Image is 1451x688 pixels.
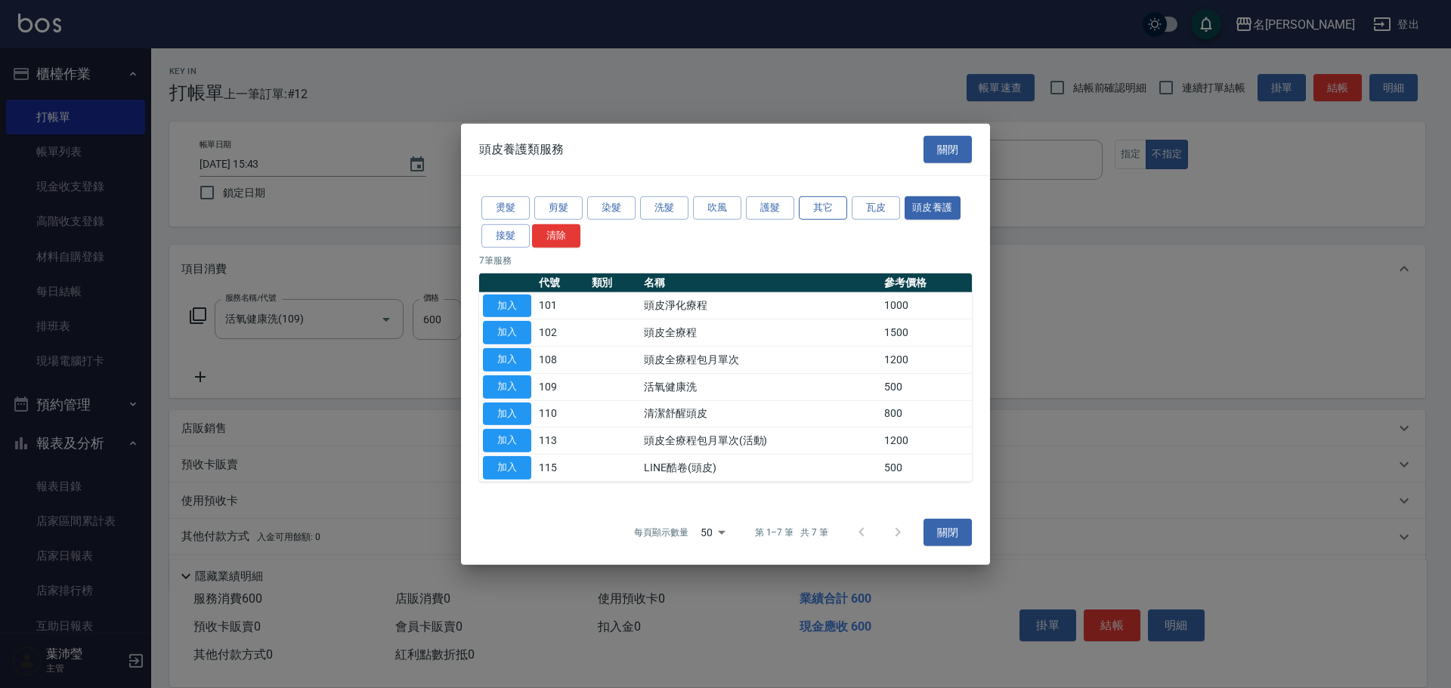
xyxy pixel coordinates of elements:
[532,224,580,248] button: 清除
[755,526,828,539] p: 第 1–7 筆 共 7 筆
[880,346,972,373] td: 1200
[640,427,880,455] td: 頭皮全療程包月單次(活動)
[483,321,531,344] button: 加入
[880,400,972,427] td: 800
[640,292,880,319] td: 頭皮淨化療程
[880,427,972,455] td: 1200
[483,294,531,317] button: 加入
[535,319,588,347] td: 102
[640,196,688,220] button: 洗髮
[880,273,972,292] th: 參考價格
[479,253,972,267] p: 7 筆服務
[479,142,564,157] span: 頭皮養護類服務
[880,454,972,481] td: 500
[587,196,636,220] button: 染髮
[483,456,531,480] button: 加入
[535,427,588,455] td: 113
[880,373,972,400] td: 500
[534,196,583,220] button: 剪髮
[483,348,531,372] button: 加入
[852,196,900,220] button: 瓦皮
[640,273,880,292] th: 名稱
[880,319,972,347] td: 1500
[483,402,531,425] button: 加入
[640,319,880,347] td: 頭皮全療程
[799,196,847,220] button: 其它
[924,135,972,163] button: 關閉
[924,518,972,546] button: 關閉
[746,196,794,220] button: 護髮
[880,292,972,319] td: 1000
[481,224,530,248] button: 接髮
[640,373,880,400] td: 活氧健康洗
[634,526,688,539] p: 每頁顯示數量
[483,375,531,399] button: 加入
[535,454,588,481] td: 115
[588,273,641,292] th: 類別
[640,400,880,427] td: 清潔舒醒頭皮
[640,346,880,373] td: 頭皮全療程包月單次
[535,346,588,373] td: 108
[535,273,588,292] th: 代號
[483,429,531,452] button: 加入
[640,454,880,481] td: LINE酷卷(頭皮)
[535,400,588,427] td: 110
[693,196,741,220] button: 吹風
[905,196,961,220] button: 頭皮養護
[535,292,588,319] td: 101
[695,512,731,553] div: 50
[535,373,588,400] td: 109
[481,196,530,220] button: 燙髮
